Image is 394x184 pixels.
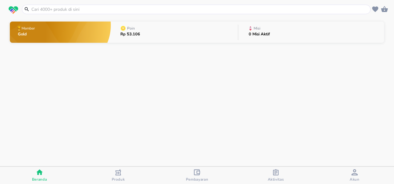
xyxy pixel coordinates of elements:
[79,167,158,184] button: Produk
[158,167,236,184] button: Pembayaran
[254,26,260,30] p: Misi
[10,20,111,44] button: MemberGold
[120,32,140,36] p: Rp 53.106
[127,26,135,30] p: Poin
[18,32,36,36] p: Gold
[111,20,238,44] button: PoinRp 53.106
[315,167,394,184] button: Akun
[238,20,384,44] button: Misi0 Misi Aktif
[22,26,35,30] p: Member
[32,177,47,182] span: Beranda
[249,32,270,36] p: 0 Misi Aktif
[350,177,360,182] span: Akun
[31,6,369,13] input: Cari 4000+ produk di sini
[268,177,284,182] span: Aktivitas
[112,177,125,182] span: Produk
[186,177,208,182] span: Pembayaran
[236,167,315,184] button: Aktivitas
[9,6,18,14] img: logo_swiperx_s.bd005f3b.svg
